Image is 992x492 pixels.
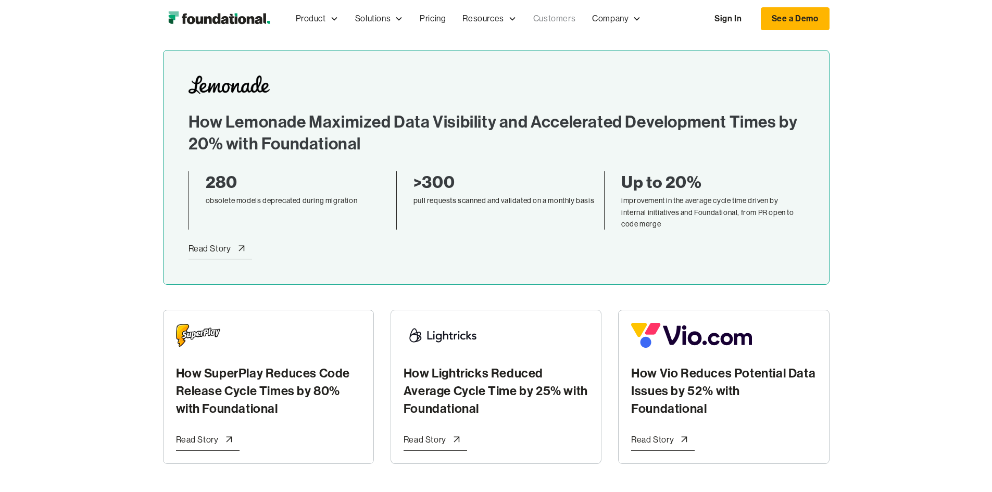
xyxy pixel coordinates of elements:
[347,2,411,36] div: Solutions
[525,2,584,36] a: Customers
[163,310,374,464] a: How SuperPlay Reduces Code Release Cycle Times by 80% with FoundationalRead Story
[163,50,830,285] a: How Lemonade Maximized Data Visibility and Accelerated Development Times by 20% with Foundational...
[584,2,649,36] div: Company
[176,364,361,417] h2: How SuperPlay Reduces Code Release Cycle Times by 80% with Foundational
[618,310,829,464] a: How Vio Reduces Potential Data Issues by 52% with FoundationalRead Story
[411,2,454,36] a: Pricing
[631,364,816,417] h2: How Vio Reduces Potential Data Issues by 52% with Foundational
[391,310,601,464] a: How Lightricks Reduced Average Cycle Time by 25% with FoundationalRead Story
[355,12,391,26] div: Solutions
[189,111,804,154] h2: How Lemonade Maximized Data Visibility and Accelerated Development Times by 20% with Foundational
[454,2,524,36] div: Resources
[206,171,388,193] div: 280
[631,433,674,447] div: Read Story
[163,8,275,29] img: Foundational Logo
[404,364,588,417] h2: How Lightricks Reduced Average Cycle Time by 25% with Foundational
[287,2,347,36] div: Product
[704,8,752,30] a: Sign In
[404,433,446,447] div: Read Story
[621,195,803,230] div: improvement in the average cycle time driven by internal initiatives and Foundational, from PR op...
[413,171,596,193] div: >300
[189,242,231,256] div: Read Story
[206,195,388,206] div: obsolete models deprecated during migration
[462,12,504,26] div: Resources
[761,7,830,30] a: See a Demo
[296,12,326,26] div: Product
[176,433,219,447] div: Read Story
[805,371,992,492] iframe: Chat Widget
[413,195,596,206] div: pull requests scanned and validated on a monthly basis
[592,12,629,26] div: Company
[163,8,275,29] a: home
[621,171,803,193] div: Up to 20%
